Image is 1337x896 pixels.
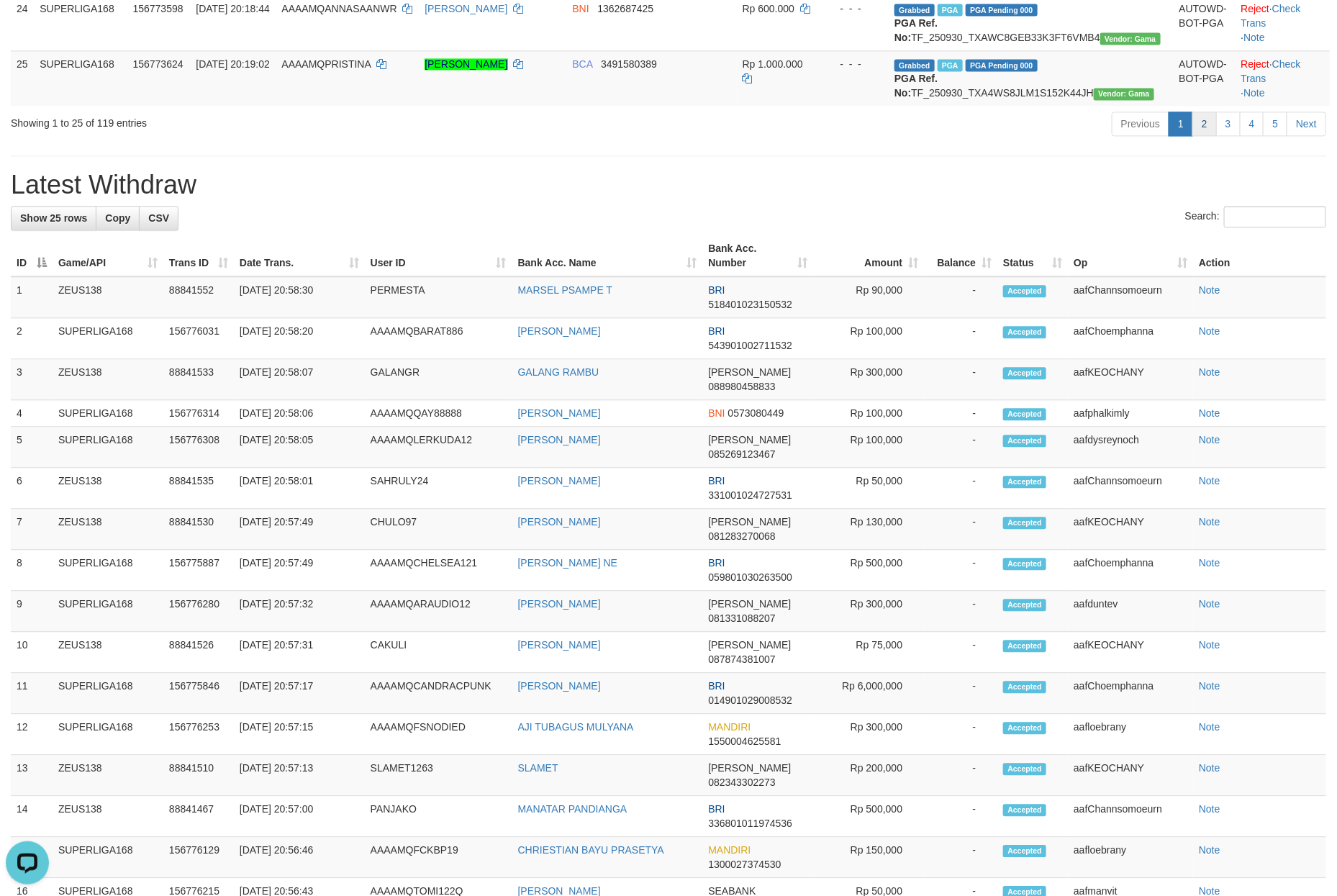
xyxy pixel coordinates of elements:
[1199,598,1220,610] a: Note
[11,171,1326,199] h1: Latest Withdraw
[708,475,725,487] span: BRI
[132,58,183,70] span: 156773624
[1003,558,1046,570] span: Accepted
[1003,367,1046,379] span: Accepted
[163,673,234,714] td: 156775846
[234,714,365,755] td: [DATE] 20:57:15
[1003,804,1046,816] span: Accepted
[518,680,601,692] a: [PERSON_NAME]
[708,721,751,733] span: MANDIRI
[1199,557,1220,569] a: Note
[1068,235,1193,276] th: Op: activate to sort column ascending
[234,276,365,318] td: [DATE] 20:58:30
[53,591,163,632] td: SUPERLIGA168
[365,673,512,714] td: AAAAMQCANDRACPUNK
[163,714,234,755] td: 156776253
[1068,591,1193,632] td: aafduntev
[1003,326,1046,338] span: Accepted
[1236,50,1331,106] td: · ·
[708,653,775,665] span: Copy 087874381007 to clipboard
[1068,509,1193,550] td: aafKEOCHANY
[708,557,725,569] span: BRI
[196,58,269,70] span: [DATE] 20:19:02
[708,803,725,815] span: BRI
[708,407,725,419] span: BNI
[53,714,163,755] td: SUPERLIGA168
[924,755,997,796] td: -
[53,276,163,318] td: ZEUS138
[163,276,234,318] td: 88841552
[234,550,365,591] td: [DATE] 20:57:49
[708,639,791,651] span: [PERSON_NAME]
[1243,87,1265,99] a: Note
[281,58,371,70] span: AAAAMQPRISTINA
[365,837,512,878] td: AAAAMQFCKBP19
[96,206,140,230] a: Copy
[597,3,653,14] span: Copy 1362687425 to clipboard
[1199,366,1220,378] a: Note
[196,3,269,14] span: [DATE] 20:18:44
[163,550,234,591] td: 156775887
[53,632,163,673] td: ZEUS138
[234,796,365,837] td: [DATE] 20:57:00
[743,3,794,14] span: Rp 600.000
[966,4,1038,16] span: PGA Pending
[708,762,791,774] span: [PERSON_NAME]
[11,206,96,230] a: Show 25 rows
[53,796,163,837] td: ZEUS138
[997,235,1068,276] th: Status: activate to sort column ascending
[1199,762,1220,774] a: Note
[518,475,601,487] a: [PERSON_NAME]
[1199,325,1220,337] a: Note
[1094,88,1154,100] span: Vendor URL: https://trx31.1velocity.biz
[11,427,53,468] td: 5
[53,673,163,714] td: SUPERLIGA168
[518,284,612,296] a: MARSEL PSAMPE T
[1068,714,1193,755] td: aafloebrany
[1199,475,1220,487] a: Note
[53,359,163,400] td: ZEUS138
[1068,427,1193,468] td: aafdysreynoch
[708,381,775,392] span: Copy 088980458833 to clipboard
[813,235,924,276] th: Amount: activate to sort column ascending
[53,318,163,359] td: SUPERLIGA168
[813,359,924,400] td: Rp 300,000
[924,427,997,468] td: -
[1003,722,1046,734] span: Accepted
[708,694,792,706] span: Copy 014901029008532 to clipboard
[1068,318,1193,359] td: aafChoemphanna
[813,673,924,714] td: Rp 6,000,000
[813,509,924,550] td: Rp 130,000
[234,468,365,509] td: [DATE] 20:58:01
[572,58,592,70] span: BCA
[1241,3,1301,29] a: Check Trans
[1199,516,1220,528] a: Note
[1241,58,1270,70] a: Reject
[813,796,924,837] td: Rp 500,000
[708,434,791,445] span: [PERSON_NAME]
[6,6,49,49] button: Open LiveChat chat widget
[234,400,365,427] td: [DATE] 20:58:06
[163,837,234,878] td: 156776129
[1241,3,1270,14] a: Reject
[1174,50,1236,106] td: AUTOWD-BOT-PGA
[1003,285,1046,297] span: Accepted
[924,591,997,632] td: -
[163,796,234,837] td: 88841467
[1199,844,1220,856] a: Note
[894,59,935,71] span: Grabbed
[53,468,163,509] td: ZEUS138
[139,206,178,230] a: CSV
[163,468,234,509] td: 88841535
[1003,763,1046,775] span: Accepted
[1287,112,1326,136] a: Next
[813,714,924,755] td: Rp 300,000
[11,550,53,591] td: 8
[11,276,53,318] td: 1
[365,276,512,318] td: PERMESTA
[1003,681,1046,693] span: Accepted
[813,591,924,632] td: Rp 300,000
[53,837,163,878] td: SUPERLIGA168
[11,509,53,550] td: 7
[813,276,924,318] td: Rp 90,000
